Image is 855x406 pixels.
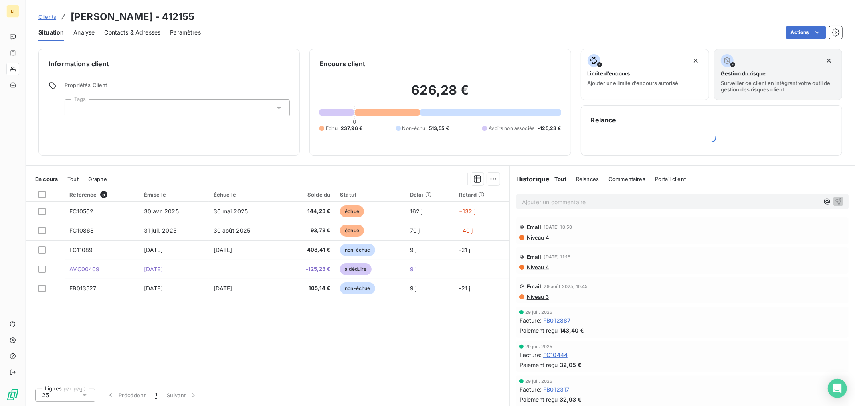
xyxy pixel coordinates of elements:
[655,176,686,182] span: Portail client
[588,70,630,77] span: Limite d’encours
[519,385,542,394] span: Facture :
[35,176,58,182] span: En cours
[526,234,549,241] span: Niveau 4
[100,191,107,198] span: 5
[144,285,163,292] span: [DATE]
[410,266,416,272] span: 9 j
[38,28,64,37] span: Situation
[591,115,832,125] h6: Relance
[828,379,847,398] div: Open Intercom Messenger
[38,14,56,20] span: Clients
[544,284,588,289] span: 29 août 2025, 10:45
[102,387,150,404] button: Précédent
[527,254,542,260] span: Email
[459,208,475,215] span: +132 j
[341,125,362,132] span: 237,96 €
[525,344,553,349] span: 29 juil. 2025
[67,176,79,182] span: Tout
[576,176,599,182] span: Relances
[214,227,251,234] span: 30 août 2025
[543,385,569,394] span: FB012317
[69,227,94,234] span: FC10868
[340,205,364,217] span: échue
[69,191,134,198] div: Référence
[319,82,561,106] h2: 626,28 €
[353,118,356,125] span: 0
[459,191,505,198] div: Retard
[554,176,566,182] span: Tout
[71,104,78,112] input: Ajouter une valeur
[104,28,160,37] span: Contacts & Adresses
[214,246,232,253] span: [DATE]
[286,265,330,273] span: -125,23 €
[519,326,558,335] span: Paiement reçu
[214,285,232,292] span: [DATE]
[714,49,842,100] button: Gestion du risqueSurveiller ce client en intégrant votre outil de gestion des risques client.
[340,244,375,256] span: non-échue
[340,191,400,198] div: Statut
[286,284,330,292] span: 105,14 €
[42,391,49,399] span: 25
[340,263,371,275] span: à déduire
[49,59,290,69] h6: Informations client
[721,80,835,93] span: Surveiller ce client en intégrant votre outil de gestion des risques client.
[543,316,570,325] span: FB012887
[340,225,364,237] span: échue
[65,82,290,93] span: Propriétés Client
[286,191,330,198] div: Solde dû
[526,264,549,270] span: Niveau 4
[6,388,19,401] img: Logo LeanPay
[527,283,542,290] span: Email
[144,246,163,253] span: [DATE]
[144,191,204,198] div: Émise le
[162,387,202,404] button: Suivant
[88,176,107,182] span: Graphe
[519,395,558,404] span: Paiement reçu
[73,28,95,37] span: Analyse
[721,70,766,77] span: Gestion du risque
[144,227,176,234] span: 31 juil. 2025
[588,80,679,86] span: Ajouter une limite d’encours autorisé
[144,208,179,215] span: 30 avr. 2025
[410,227,420,234] span: 70 j
[38,13,56,21] a: Clients
[69,266,99,272] span: AVC00409
[69,246,93,253] span: FC11089
[286,227,330,235] span: 93,73 €
[510,174,550,184] h6: Historique
[170,28,201,37] span: Paramètres
[527,224,542,230] span: Email
[459,285,471,292] span: -21 j
[214,208,248,215] span: 30 mai 2025
[608,176,645,182] span: Commentaires
[326,125,338,132] span: Échu
[581,49,709,100] button: Limite d’encoursAjouter une limite d’encours autorisé
[71,10,194,24] h3: [PERSON_NAME] - 412155
[429,125,449,132] span: 513,55 €
[410,285,416,292] span: 9 j
[340,282,375,294] span: non-échue
[144,266,163,272] span: [DATE]
[543,351,568,359] span: FC10444
[526,294,549,300] span: Niveau 3
[459,227,473,234] span: +40 j
[286,246,330,254] span: 408,41 €
[489,125,534,132] span: Avoirs non associés
[402,125,426,132] span: Non-échu
[544,254,571,259] span: [DATE] 11:18
[69,208,93,215] span: FC10562
[410,191,449,198] div: Délai
[410,208,423,215] span: 162 j
[155,391,157,399] span: 1
[519,316,542,325] span: Facture :
[69,285,96,292] span: FB013527
[786,26,826,39] button: Actions
[519,351,542,359] span: Facture :
[214,191,277,198] div: Échue le
[544,225,572,229] span: [DATE] 10:50
[525,310,553,315] span: 29 juil. 2025
[286,207,330,215] span: 144,23 €
[519,361,558,369] span: Paiement reçu
[560,361,582,369] span: 32,05 €
[560,395,582,404] span: 32,93 €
